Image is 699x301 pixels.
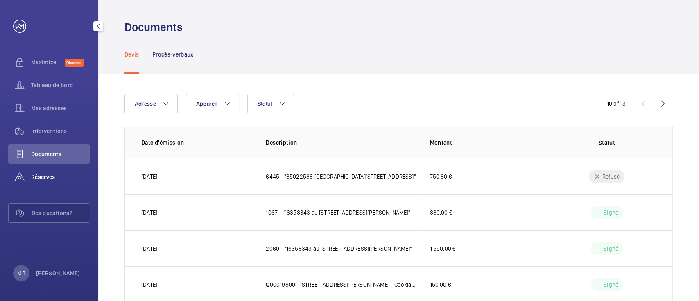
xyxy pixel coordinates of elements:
[266,172,416,181] p: 6445 - "85022588 [GEOGRAPHIC_DATA][STREET_ADDRESS]"
[558,138,656,147] p: Statut
[430,138,544,147] p: Montant
[266,281,416,289] p: Q00019800 - [STREET_ADDRESS][PERSON_NAME] - Cooklane
[141,208,157,217] p: [DATE]
[430,208,452,217] p: 880,00 €
[266,138,416,147] p: Description
[599,100,626,108] div: 1 – 10 of 13
[430,281,450,289] p: 150,00 €
[258,100,273,107] span: Statut
[604,208,618,217] p: Signé
[604,281,618,289] p: Signé
[31,150,90,158] span: Documents
[141,138,253,147] p: Date d'émission
[31,173,90,181] span: Réserves
[141,244,157,253] p: [DATE]
[602,172,620,181] p: Refusé
[124,94,178,113] button: Adresse
[32,209,90,217] span: Des questions?
[65,59,84,67] span: Discover
[266,208,410,217] p: 1067 - "16358343 au [STREET_ADDRESS][PERSON_NAME]"
[31,58,65,66] span: Maximize
[17,269,25,277] p: MB
[141,281,157,289] p: [DATE]
[266,244,412,253] p: 2060 - "16358343 au [STREET_ADDRESS][PERSON_NAME]"
[430,244,455,253] p: 1 590,00 €
[36,269,80,277] p: [PERSON_NAME]
[31,104,90,112] span: Mes adresses
[31,81,90,89] span: Tableau de bord
[152,50,194,59] p: Procès-verbaux
[430,172,451,181] p: 750,80 €
[124,50,139,59] p: Devis
[186,94,239,113] button: Appareil
[124,20,183,35] h1: Documents
[604,244,618,253] p: Signé
[135,100,156,107] span: Adresse
[196,100,217,107] span: Appareil
[247,94,294,113] button: Statut
[141,172,157,181] p: [DATE]
[31,127,90,135] span: Interventions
